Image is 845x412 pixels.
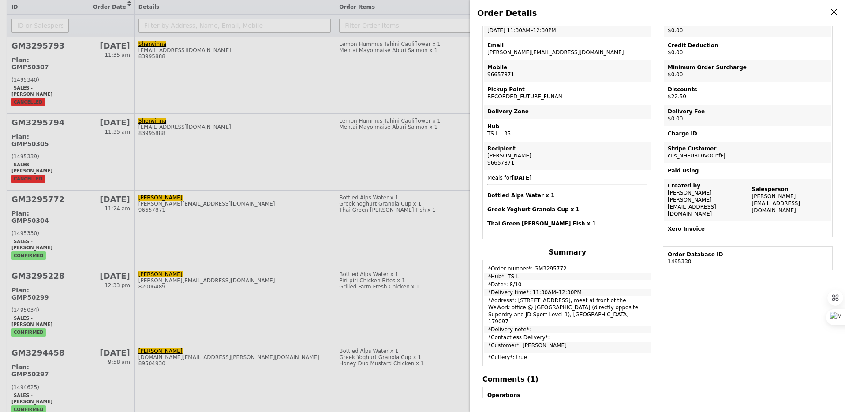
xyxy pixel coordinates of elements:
td: $0.00 [664,105,831,126]
div: Hub [487,123,647,130]
td: RECORDED_FUTURE_FUNAN [484,82,651,104]
div: 96657871 [487,159,647,166]
div: Stripe Customer [668,145,828,152]
td: *Hub*: TS-L [484,273,651,280]
div: [PERSON_NAME] [487,152,647,159]
div: Email [487,42,647,49]
b: Operations Administrator [487,392,529,405]
div: Pickup Point [487,86,647,93]
h4: Summary [482,248,652,256]
div: Xero Invoice [668,225,828,232]
a: cus_NHFURL0vOCnfEj [668,153,725,159]
td: *Customer*: [PERSON_NAME] [484,342,651,353]
td: TS-L - 35 [484,120,651,141]
td: *Delivery time*: 11:30AM–12:30PM [484,289,651,296]
span: Meals for [487,175,647,227]
td: $0.00 [664,16,831,37]
td: [PERSON_NAME][EMAIL_ADDRESS][DOMAIN_NAME] [484,38,651,60]
div: Delivery Fee [668,108,828,115]
h4: Greek Yoghurt Granola Cup x 1 [487,206,647,213]
td: *Cutlery*: true [484,354,651,365]
td: *Contactless Delivery*: [484,334,651,341]
div: Credit Deduction [668,42,828,49]
div: Salesperson [752,186,828,193]
td: *Date*: 8/10 [484,281,651,288]
h4: Bottled Alps Water x 1 [487,192,647,199]
div: Discounts [668,86,828,93]
div: Minimum Order Surcharge [668,64,828,71]
td: 1495330 [664,247,831,269]
td: [DATE] 11:30AM–12:30PM [484,16,651,37]
div: Delivery Zone [487,108,647,115]
div: Paid using [668,167,828,174]
h4: Comments (1) [482,375,652,383]
h4: Thai Green [PERSON_NAME] Fish x 1 [487,220,647,227]
td: *Delivery note*: [484,326,651,333]
td: *Order number*: GM3295772 [484,261,651,272]
div: Recipient [487,145,647,152]
div: Created by [668,182,744,189]
td: $22.50 [664,82,831,104]
td: $0.00 [664,38,831,60]
td: [PERSON_NAME] [EMAIL_ADDRESS][DOMAIN_NAME] [748,179,832,221]
b: [DATE] [512,175,532,181]
td: $0.00 [664,60,831,82]
td: [PERSON_NAME] [PERSON_NAME][EMAIL_ADDRESS][DOMAIN_NAME] [664,179,748,221]
div: Charge ID [668,130,828,137]
div: Mobile [487,64,647,71]
div: Order Database ID [668,251,828,258]
td: 96657871 [484,60,651,82]
span: Order Details [477,8,537,18]
td: *Address*: [STREET_ADDRESS], meet at front of the WeWork office @ [GEOGRAPHIC_DATA] (directly opp... [484,297,651,325]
